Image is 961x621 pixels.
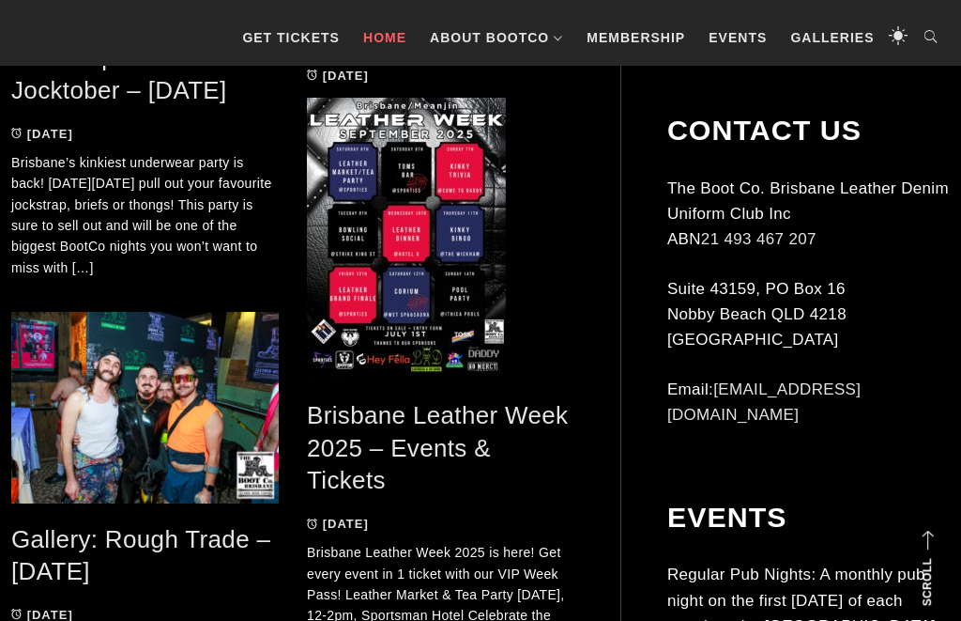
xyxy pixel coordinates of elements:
a: About BootCo [420,9,572,66]
a: [DATE] [11,127,73,141]
p: Email: [667,377,950,427]
p: Brisbane’s kinkiest underwear party is back! [DATE][DATE] pull out your favourite jockstrap, brie... [11,152,279,278]
a: [DATE] [307,517,369,531]
a: Brisbane Leather Week 2025 – Events & Tickets [307,401,568,494]
a: GET TICKETS [233,9,349,66]
strong: Scroll [921,558,934,606]
h2: Contact Us [667,113,950,147]
a: Galleries [781,9,883,66]
time: [DATE] [27,127,73,141]
h2: Events [667,500,950,535]
a: [EMAIL_ADDRESS][DOMAIN_NAME] [667,380,862,424]
a: Gallery: Rough Trade – [DATE] [11,525,270,586]
p: Suite 43159, PO Box 16 Nobby Beach QLD 4218 [GEOGRAPHIC_DATA] [667,276,950,353]
time: [DATE] [323,517,369,531]
p: The Boot Co. Brisbane Leather Denim Uniform Club Inc ABN [667,176,950,253]
a: Membership [577,9,694,66]
a: BootCo presents: Jocktober – [DATE] [11,43,227,104]
a: Events [699,9,776,66]
time: [DATE] [323,69,369,83]
a: 21 493 467 207 [701,230,816,248]
a: [DATE] [307,69,369,83]
a: Home [354,9,416,66]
